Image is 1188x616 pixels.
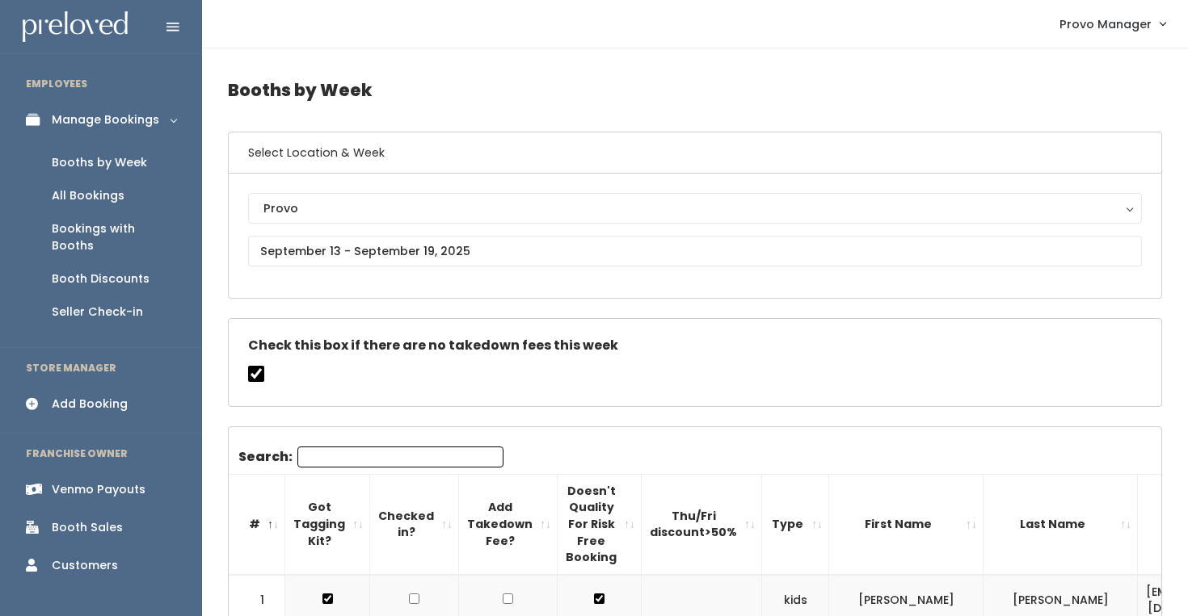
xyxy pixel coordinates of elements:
div: Booths by Week [52,154,147,171]
th: First Name: activate to sort column ascending [829,474,984,574]
div: Provo [263,199,1127,217]
button: Provo [248,193,1142,224]
h6: Select Location & Week [229,132,1161,174]
input: Search: [297,446,503,467]
label: Search: [238,446,503,467]
img: preloved logo [23,11,128,43]
div: Bookings with Booths [52,220,176,254]
th: Last Name: activate to sort column ascending [984,474,1138,574]
div: All Bookings [52,187,124,204]
div: Manage Bookings [52,111,159,128]
th: Add Takedown Fee?: activate to sort column ascending [459,474,558,574]
div: Seller Check-in [52,304,143,321]
th: Doesn't Quality For Risk Free Booking : activate to sort column ascending [558,474,642,574]
div: Venmo Payouts [52,481,145,498]
th: Thu/Fri discount&gt;50%: activate to sort column ascending [642,474,762,574]
h5: Check this box if there are no takedown fees this week [248,338,1142,353]
div: Customers [52,557,118,574]
div: Add Booking [52,396,128,413]
h4: Booths by Week [228,68,1162,112]
a: Provo Manager [1043,6,1182,41]
th: Checked in?: activate to sort column ascending [370,474,459,574]
span: Provo Manager [1060,15,1152,33]
th: Type: activate to sort column ascending [762,474,829,574]
th: #: activate to sort column descending [229,474,285,574]
input: September 13 - September 19, 2025 [248,236,1142,266]
th: Got Tagging Kit?: activate to sort column ascending [285,474,370,574]
div: Booth Discounts [52,270,150,287]
div: Booth Sales [52,519,123,536]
